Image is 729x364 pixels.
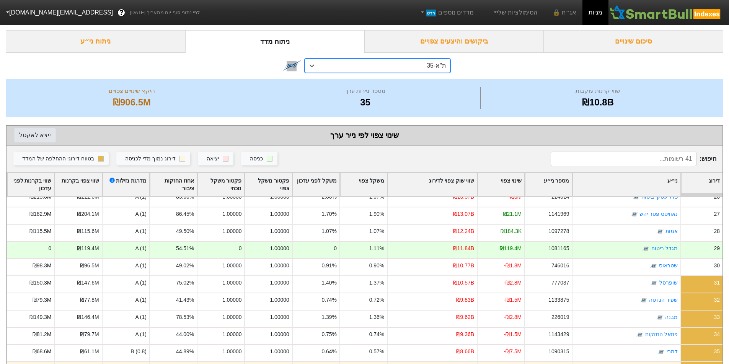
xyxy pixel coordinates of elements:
[369,193,384,201] div: 1.97%
[369,296,384,304] div: 0.72%
[388,173,477,197] div: Toggle SortBy
[714,244,720,252] div: 29
[102,310,149,327] div: A (1)
[504,279,522,287] div: -₪2.8M
[102,224,149,241] div: A (1)
[645,332,678,338] a: פתאל החזקות
[77,313,99,321] div: ₪146.4M
[239,244,242,252] div: 0
[222,279,241,287] div: 1.00000
[667,349,678,355] a: דמרי
[150,173,197,197] div: Toggle SortBy
[322,330,337,338] div: 0.75%
[551,193,569,201] div: 224014
[222,262,241,270] div: 1.00000
[548,244,569,252] div: 1081165
[504,313,522,321] div: -₪2.8M
[270,279,289,287] div: 1.00000
[503,210,522,218] div: ₪21.1M
[16,87,248,95] div: היקף שינויים צפויים
[334,244,337,252] div: 0
[77,279,99,287] div: ₪147.6M
[245,173,292,197] div: Toggle SortBy
[665,314,678,320] a: מבנה
[548,210,569,218] div: 1141969
[714,262,720,270] div: 30
[551,279,569,287] div: 777037
[33,296,52,304] div: ₪79.3M
[197,173,244,197] div: Toggle SortBy
[102,327,149,344] div: A (1)
[651,246,678,252] a: מגדל ביטוח
[508,193,522,201] div: -₪3M
[322,262,337,270] div: 0.91%
[427,61,446,70] div: ת"א-35
[176,313,194,321] div: 78.53%
[14,129,715,141] div: שינוי צפוי לפי נייר ערך
[665,228,678,235] a: אמות
[714,296,720,304] div: 32
[453,279,474,287] div: ₪10.57B
[714,313,720,321] div: 33
[548,348,569,356] div: 1090315
[16,95,248,109] div: ₪906.5M
[80,330,99,338] div: ₪79.7M
[636,331,644,339] img: tase link
[369,227,384,235] div: 1.07%
[270,227,289,235] div: 1.00000
[29,313,51,321] div: ₪149.3M
[504,296,522,304] div: -₪1.5M
[551,313,569,321] div: 226019
[116,152,190,166] button: דירוג נמוך מדי לכניסה
[714,279,720,287] div: 31
[22,155,94,163] div: בטווח דירוגי ההחלפה של המדד
[176,279,194,287] div: 75.02%
[453,262,474,270] div: ₪10.77B
[29,210,51,218] div: ₪182.9M
[453,193,474,201] div: ₪13.37B
[80,296,99,304] div: ₪77.8M
[102,241,149,258] div: A (1)
[649,297,678,303] a: שפיר הנדסה
[572,173,680,197] div: Toggle SortBy
[483,87,713,95] div: שווי קרנות עוקבות
[489,5,540,20] a: הסימולציות שלי
[548,296,569,304] div: 1133875
[270,313,289,321] div: 1.00000
[322,193,337,201] div: 2.00%
[369,262,384,270] div: 0.90%
[631,211,638,218] img: tase link
[714,348,720,356] div: 35
[551,262,569,270] div: 746016
[176,193,194,201] div: 85.66%
[49,244,52,252] div: 0
[198,152,233,166] button: יציאה
[252,87,478,95] div: מספר ניירות ערך
[544,30,723,53] div: סיכום שינויים
[222,210,241,218] div: 1.00000
[322,296,337,304] div: 0.74%
[29,227,51,235] div: ₪115.5M
[282,56,302,76] img: tase link
[650,280,658,287] img: tase link
[657,348,665,356] img: tase link
[456,348,474,356] div: ₪8.66B
[548,227,569,235] div: 1097278
[369,210,384,218] div: 1.90%
[222,348,241,356] div: 1.00000
[185,30,365,53] div: ניתוח מדד
[176,227,194,235] div: 49.50%
[102,275,149,293] div: A (1)
[33,262,52,270] div: ₪98.3M
[453,244,474,252] div: ₪11.84B
[270,296,289,304] div: 1.00000
[293,173,339,197] div: Toggle SortBy
[102,258,149,275] div: A (1)
[252,95,478,109] div: 35
[504,262,522,270] div: -₪1.8M
[642,245,650,253] img: tase link
[77,210,99,218] div: ₪204.1M
[322,348,337,356] div: 0.64%
[103,173,149,197] div: Toggle SortBy
[108,177,147,193] div: מדרגת נזילות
